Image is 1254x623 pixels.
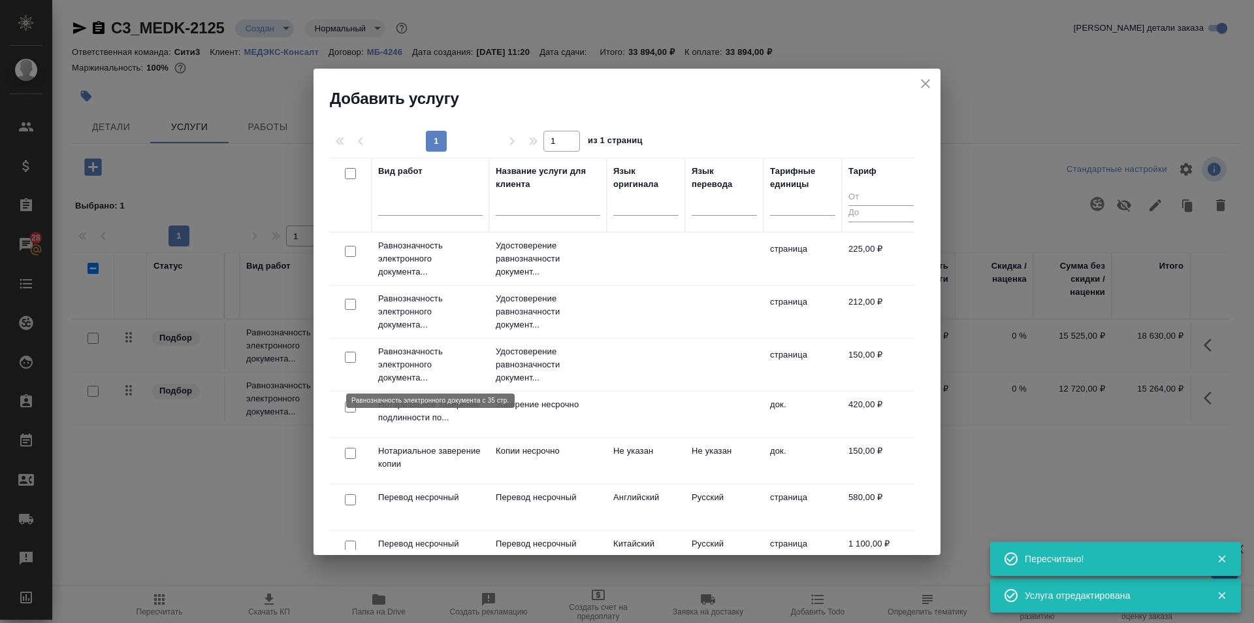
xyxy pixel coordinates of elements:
input: До [848,205,914,222]
div: Пересчитано! [1025,552,1197,565]
td: Китайский [607,531,685,577]
td: 212,00 ₽ [842,289,920,335]
td: Английский [607,484,685,530]
p: Заверение несрочно [496,398,600,411]
p: Перевод несрочный [496,491,600,504]
td: 1 100,00 ₽ [842,531,920,577]
p: Нотариальное заверение копии [378,445,483,471]
td: 420,00 ₽ [842,392,920,437]
td: страница [764,236,842,282]
div: Язык оригинала [613,165,679,191]
div: Название услуги для клиента [496,165,600,191]
td: 580,00 ₽ [842,484,920,530]
span: из 1 страниц [588,133,643,152]
td: 150,00 ₽ [842,438,920,484]
div: Вид работ [378,165,423,178]
button: close [916,74,935,93]
td: 150,00 ₽ [842,342,920,388]
p: Удостоверение равнозначности документ... [496,239,600,278]
h2: Добавить услугу [330,88,940,109]
p: Нотариальное заверение подлинности по... [378,398,483,424]
td: док. [764,438,842,484]
p: Равнозначность электронного документа... [378,345,483,384]
td: страница [764,484,842,530]
p: Удостоверение равнозначности документ... [496,345,600,384]
td: страница [764,342,842,388]
td: док. [764,392,842,437]
button: Закрыть [1208,553,1235,565]
td: Русский [685,484,764,530]
p: Удостоверение равнозначности документ... [496,292,600,331]
td: 225,00 ₽ [842,236,920,282]
button: Закрыть [1208,590,1235,601]
input: От [848,190,914,206]
td: страница [764,531,842,577]
div: Тариф [848,165,876,178]
td: Не указан [685,438,764,484]
p: Равнозначность электронного документа... [378,292,483,331]
div: Услуга отредактирована [1025,589,1197,602]
p: Перевод несрочный [496,537,600,550]
p: Равнозначность электронного документа... [378,239,483,278]
td: Русский [685,531,764,577]
p: Перевод несрочный [378,537,483,550]
td: Не указан [607,438,685,484]
p: Перевод несрочный [378,491,483,504]
div: Тарифные единицы [770,165,835,191]
td: страница [764,289,842,335]
p: Копии несрочно [496,445,600,458]
div: Язык перевода [692,165,757,191]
